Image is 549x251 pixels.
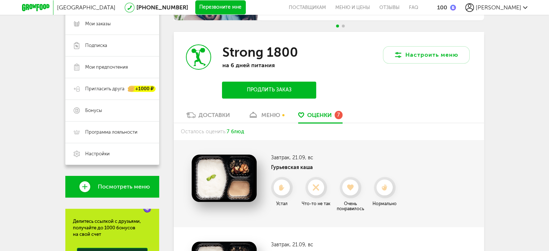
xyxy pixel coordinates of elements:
button: Настроить меню [383,46,470,64]
span: Настройки [85,151,110,157]
a: Мои заказы [65,13,159,35]
div: Доставки [199,112,230,118]
span: [PERSON_NAME] [476,4,521,11]
a: Мои предпочтения [65,56,159,78]
a: Посмотреть меню [65,176,159,198]
span: Бонусы [85,107,102,114]
a: Бонусы [65,100,159,121]
div: 100 [437,4,447,11]
button: Продлить заказ [222,82,316,99]
span: Go to slide 2 [342,25,345,27]
div: Делитесь ссылкой с друзьями, получайте до 1000 бонусов на свой счет [73,218,152,238]
div: +1000 ₽ [128,86,156,92]
div: Очень понравилось [334,201,367,211]
span: , 21.09, вс [289,155,313,161]
span: Оценки [307,112,332,118]
span: 7 блюд [226,129,244,135]
div: 7 [335,111,343,119]
span: Мои предпочтения [85,64,128,70]
a: Настройки [65,143,159,165]
a: Подписка [65,35,159,56]
div: Нормально [369,201,401,206]
span: Пригласить друга [85,86,125,92]
img: Гурьевская каша [192,155,257,202]
a: Оценки 7 [295,111,346,123]
a: [PHONE_NUMBER] [136,4,188,11]
span: Мои заказы [85,21,111,27]
a: Доставки [183,111,234,123]
h4: Гурьевская каша [271,164,401,170]
div: Устал [266,201,298,206]
span: Go to slide 1 [336,25,339,27]
img: bonus_b.cdccf46.png [450,5,456,10]
a: Программа лояльности [65,121,159,143]
div: Осталось оценить: [174,123,484,140]
h3: Завтрак [271,155,401,161]
span: Программа лояльности [85,129,138,135]
span: Посмотреть меню [98,183,150,190]
span: Подписка [85,42,107,49]
button: Перезвоните мне [195,0,246,15]
span: , 21.09, вс [289,242,313,248]
h3: Завтрак [271,242,401,248]
div: меню [261,112,280,118]
h3: Strong 1800 [222,44,298,60]
div: Что-то не так [300,201,332,206]
p: на 6 дней питания [222,62,316,69]
a: меню [244,111,284,123]
a: Пригласить друга +1000 ₽ [65,78,159,100]
span: [GEOGRAPHIC_DATA] [57,4,116,11]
